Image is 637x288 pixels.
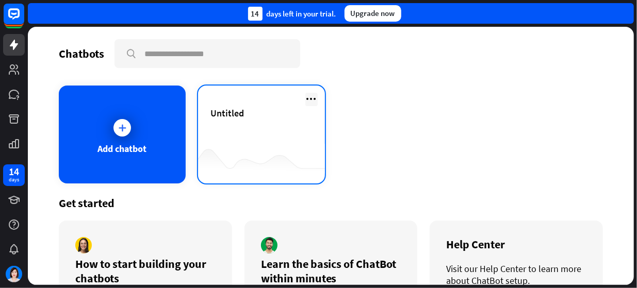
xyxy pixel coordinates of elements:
[9,176,19,183] div: days
[3,164,25,186] a: 14 days
[248,7,263,21] div: 14
[261,237,277,253] img: author
[97,143,146,155] div: Add chatbot
[446,237,586,251] div: Help Center
[210,107,244,119] span: Untitled
[59,196,603,210] div: Get started
[345,5,401,22] div: Upgrade now
[248,7,336,21] div: days left in your trial.
[8,4,39,35] button: Open LiveChat chat widget
[75,237,92,253] img: author
[446,263,586,286] div: Visit our Help Center to learn more about ChatBot setup.
[261,257,401,285] div: Learn the basics of ChatBot within minutes
[9,167,19,176] div: 14
[59,46,104,61] div: Chatbots
[75,257,216,285] div: How to start building your chatbots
